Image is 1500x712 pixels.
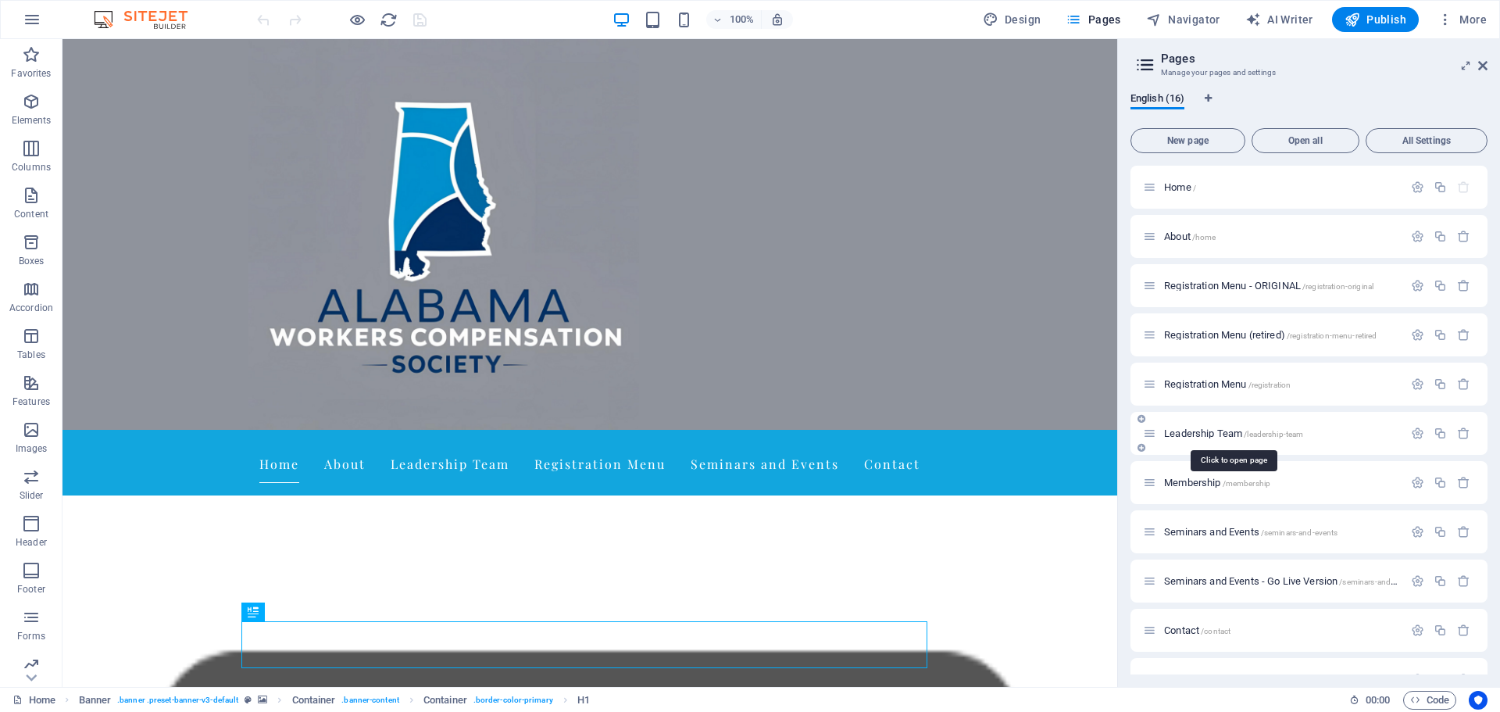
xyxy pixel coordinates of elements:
[706,10,762,29] button: 100%
[1410,691,1449,710] span: Code
[1437,12,1487,27] span: More
[1159,527,1403,537] div: Seminars and Events/seminars-and-events
[1239,7,1320,32] button: AI Writer
[1469,691,1487,710] button: Usercentrics
[1377,694,1379,706] span: :
[730,10,755,29] h6: 100%
[1164,181,1196,193] span: Click to open page
[1066,12,1120,27] span: Pages
[1193,184,1196,192] span: /
[1457,279,1470,292] div: Remove
[1434,377,1447,391] div: Duplicate
[1201,627,1230,635] span: /contact
[1411,377,1424,391] div: Settings
[12,691,55,710] a: Click to cancel selection. Double-click to open Pages
[983,12,1041,27] span: Design
[90,10,207,29] img: Editor Logo
[1434,476,1447,489] div: Duplicate
[17,349,45,361] p: Tables
[473,691,553,710] span: . border-color-primary
[1457,476,1470,489] div: Remove
[1411,279,1424,292] div: Settings
[1434,574,1447,588] div: Duplicate
[1434,181,1447,194] div: Duplicate
[1223,479,1271,488] span: /membership
[17,630,45,642] p: Forms
[1366,691,1390,710] span: 00 00
[16,536,47,549] p: Header
[14,208,48,220] p: Content
[19,255,45,267] p: Boxes
[1457,624,1470,637] div: Remove
[117,691,238,710] span: . banner .preset-banner-v3-default
[1159,379,1403,389] div: Registration Menu/registration
[1434,230,1447,243] div: Duplicate
[1164,231,1216,242] span: Click to open page
[20,489,44,502] p: Slider
[79,691,591,710] nav: breadcrumb
[341,691,398,710] span: . banner-content
[17,583,45,596] p: Footer
[380,11,398,29] i: Reload page
[1349,691,1391,710] h6: Session time
[1457,230,1470,243] div: Remove
[1345,12,1406,27] span: Publish
[1434,279,1447,292] div: Duplicate
[1411,328,1424,342] div: Settings
[1130,89,1184,111] span: English (16)
[1411,525,1424,538] div: Settings
[1411,476,1424,489] div: Settings
[1457,525,1470,538] div: Remove
[1159,576,1403,586] div: Seminars and Events - Go Live Version/seminars-and-events-13
[379,10,398,29] button: reload
[12,114,52,127] p: Elements
[1411,673,1424,686] div: Settings
[1373,136,1480,145] span: All Settings
[1411,230,1424,243] div: Settings
[1140,7,1227,32] button: Navigator
[16,442,48,455] p: Images
[1457,574,1470,588] div: Remove
[1411,427,1424,440] div: Settings
[1403,691,1456,710] button: Code
[770,13,784,27] i: On resize automatically adjust zoom level to fit chosen device.
[1159,625,1403,635] div: Contact/contact
[1164,329,1377,341] span: Click to open page
[1411,181,1424,194] div: Settings
[1164,428,1303,439] span: Leadership Team
[1159,281,1403,291] div: Registration Menu - ORIGINAL/registration-original
[292,691,336,710] span: Click to select. Double-click to edit
[1192,233,1216,242] span: /home
[1434,673,1447,686] div: Duplicate
[348,10,366,29] button: Click here to leave preview mode and continue editing
[1457,377,1470,391] div: Remove
[1434,328,1447,342] div: Duplicate
[1137,136,1238,145] span: New page
[1411,574,1424,588] div: Settings
[12,395,50,408] p: Features
[1457,328,1470,342] div: Remove
[1339,578,1428,586] span: /seminars-and-events-13
[12,161,51,174] p: Columns
[1332,7,1419,32] button: Publish
[1245,12,1313,27] span: AI Writer
[1366,128,1487,153] button: All Settings
[1457,427,1470,440] div: Remove
[11,67,51,80] p: Favorites
[1259,136,1352,145] span: Open all
[977,7,1048,32] div: Design (Ctrl+Alt+Y)
[1164,575,1428,587] span: Click to open page
[1248,381,1291,389] span: /registration
[977,7,1048,32] button: Design
[1431,7,1493,32] button: More
[1457,673,1470,686] div: Remove
[1164,280,1373,292] span: Click to open page
[1161,66,1456,80] h3: Manage your pages and settings
[1252,128,1359,153] button: Open all
[1159,182,1403,192] div: Home/
[1159,330,1403,340] div: Registration Menu (retired)/registration-menu-retired
[1434,624,1447,637] div: Duplicate
[1159,428,1403,438] div: Leadership Team/leadership-team
[1287,331,1377,340] span: /registration-menu-retired
[1164,624,1230,636] span: Click to open page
